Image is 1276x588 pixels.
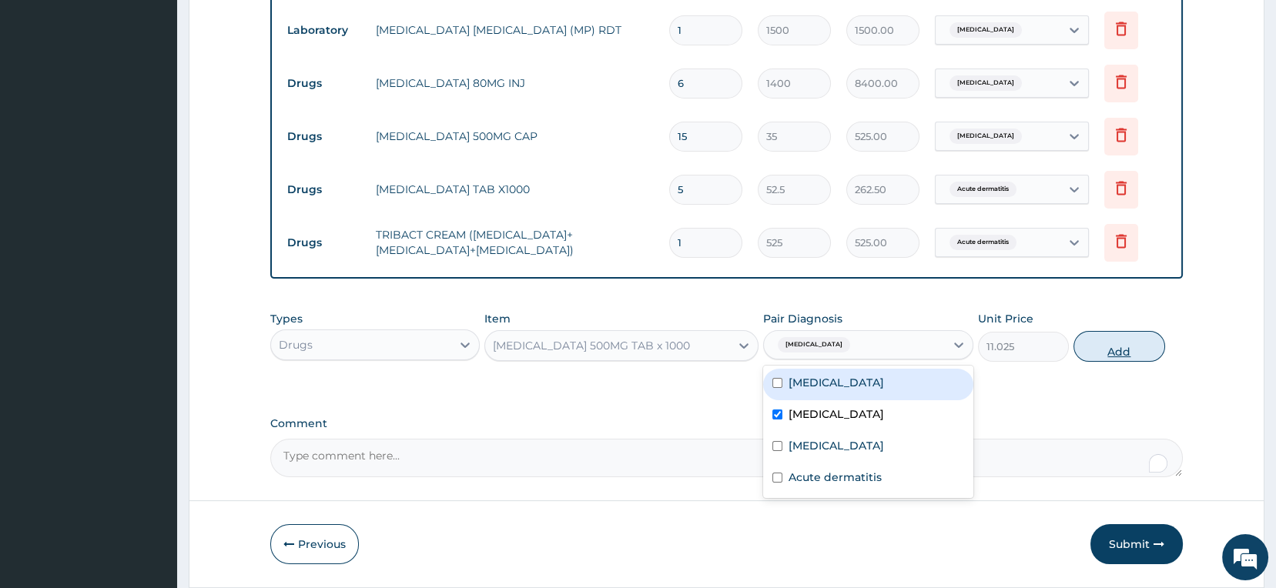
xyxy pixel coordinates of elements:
button: Submit [1090,524,1183,564]
label: [MEDICAL_DATA] [789,375,884,390]
td: Laboratory [280,16,368,45]
td: [MEDICAL_DATA] [MEDICAL_DATA] (MP) RDT [368,15,662,45]
label: [MEDICAL_DATA] [789,438,884,453]
label: Types [270,312,303,326]
span: [MEDICAL_DATA] [778,337,850,352]
label: Item [484,311,511,326]
button: Add [1073,331,1165,362]
td: Drugs [280,69,368,98]
textarea: To enrich screen reader interactions, please activate Accessibility in Grammarly extension settings [270,439,1184,477]
label: Acute dermatitis [789,469,882,485]
td: TRIBACT CREAM ([MEDICAL_DATA]+[MEDICAL_DATA]+[MEDICAL_DATA]) [368,219,662,266]
td: [MEDICAL_DATA] 500MG CAP [368,121,662,152]
span: [MEDICAL_DATA] [949,129,1022,144]
span: [MEDICAL_DATA] [949,22,1022,38]
div: Drugs [279,337,313,352]
button: Previous [270,524,359,564]
label: Comment [270,417,1184,430]
span: Acute dermatitis [949,182,1016,197]
div: Chat with us now [80,86,259,106]
img: d_794563401_company_1708531726252_794563401 [28,77,62,115]
label: Pair Diagnosis [763,311,842,326]
label: Unit Price [978,311,1033,326]
textarea: Type your message and hit 'Enter' [8,420,293,474]
div: [MEDICAL_DATA] 500MG TAB x 1000 [493,338,690,353]
td: Drugs [280,175,368,204]
div: Minimize live chat window [253,8,290,45]
td: [MEDICAL_DATA] TAB X1000 [368,174,662,205]
span: [MEDICAL_DATA] [949,75,1022,91]
td: [MEDICAL_DATA] 80MG INJ [368,68,662,99]
span: We're online! [89,194,213,349]
label: [MEDICAL_DATA] [789,406,884,422]
td: Drugs [280,122,368,151]
td: Drugs [280,229,368,257]
span: Acute dermatitis [949,235,1016,250]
